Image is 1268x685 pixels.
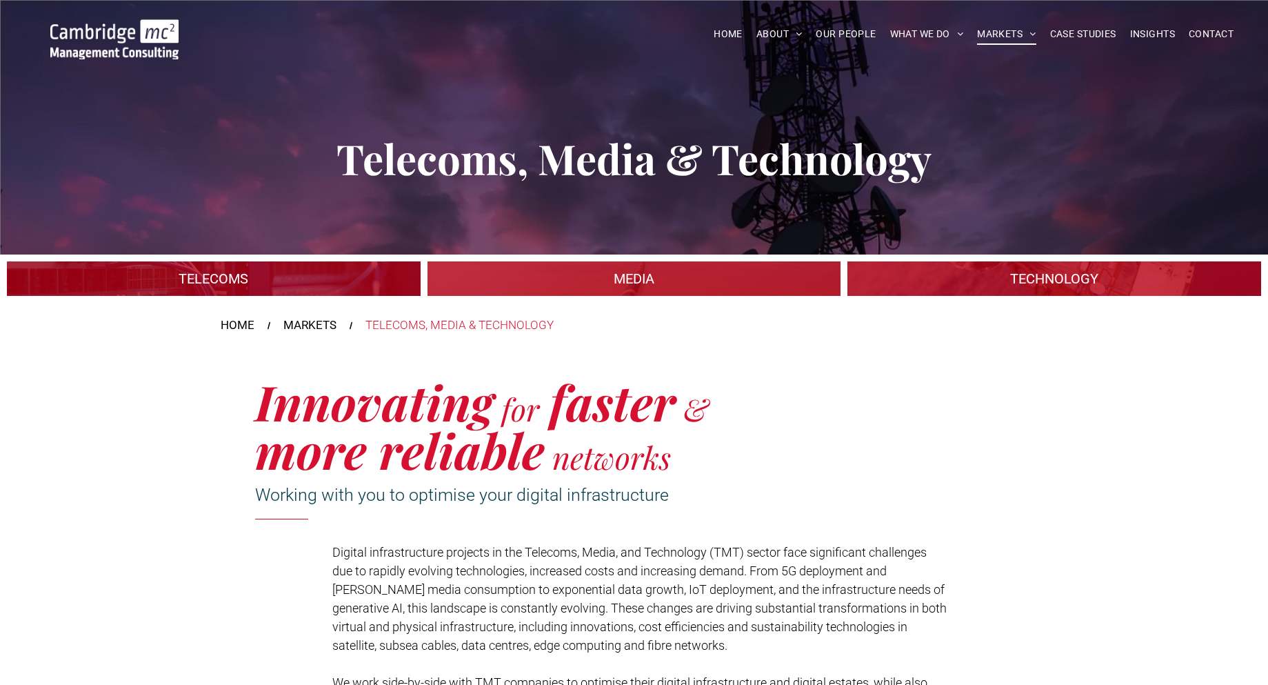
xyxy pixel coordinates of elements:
[50,21,179,36] a: Telecoms, Media & Technology | TMT | Cambridge Management Consulting
[50,19,179,59] img: Go to Homepage
[336,130,932,186] span: Telecoms, Media & Technology
[1123,23,1182,45] a: INSIGHTS
[552,436,671,477] span: networks
[749,23,809,45] a: ABOUT
[283,317,336,335] a: MARKETS
[255,417,545,482] span: more reliable
[970,23,1043,45] a: MARKETS
[221,317,254,335] a: HOME
[809,23,883,45] a: OUR PEOPLE
[255,369,494,434] span: Innovating
[1182,23,1240,45] a: CONTACT
[1043,23,1123,45] a: CASE STUDIES
[683,388,709,429] span: &
[255,485,669,505] span: Working with you to optimise your digital infrastructure
[847,261,1261,296] a: A large mall with arched glass roof
[365,317,554,335] div: TELECOMS, MEDIA & TECHNOLOGY
[7,261,421,296] a: An industrial plant
[550,369,676,434] span: faster
[883,23,971,45] a: WHAT WE DO
[221,317,1048,335] nav: Breadcrumbs
[427,261,841,296] a: Media | Cambridge Management Consulting
[332,545,947,653] span: Digital infrastructure projects in the Telecoms, Media, and Technology (TMT) sector face signific...
[501,388,539,429] span: for
[707,23,749,45] a: HOME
